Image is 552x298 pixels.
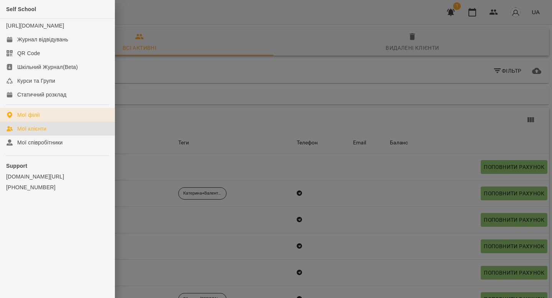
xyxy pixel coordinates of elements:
[6,173,108,180] a: [DOMAIN_NAME][URL]
[17,125,46,133] div: Мої клієнти
[6,23,64,29] a: [URL][DOMAIN_NAME]
[17,111,40,119] div: Мої філії
[6,6,36,12] span: Self School
[6,183,108,191] a: [PHONE_NUMBER]
[17,77,55,85] div: Курси та Групи
[17,63,78,71] div: Шкільний Журнал(Beta)
[17,139,63,146] div: Мої співробітники
[17,49,40,57] div: QR Code
[17,36,68,43] div: Журнал відвідувань
[6,162,108,170] p: Support
[17,91,66,98] div: Статичний розклад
